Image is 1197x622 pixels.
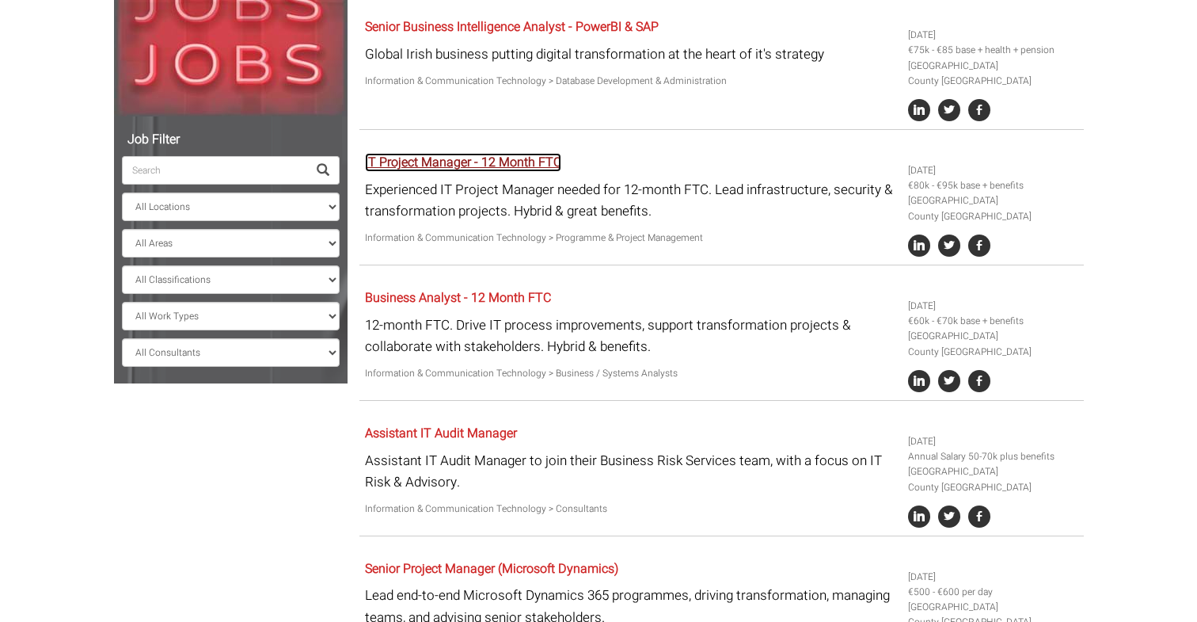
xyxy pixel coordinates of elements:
p: Global Irish business putting digital transformation at the heart of it's strategy [365,44,896,65]
li: [GEOGRAPHIC_DATA] County [GEOGRAPHIC_DATA] [908,464,1077,494]
input: Search [122,156,307,185]
li: €500 - €600 per day [908,585,1077,600]
li: [GEOGRAPHIC_DATA] County [GEOGRAPHIC_DATA] [908,59,1077,89]
li: [DATE] [908,163,1077,178]
a: Business Analyst - 12 Month FTC [365,288,551,307]
a: Assistant IT Audit Manager [365,424,517,443]
li: [DATE] [908,570,1077,585]
p: Assistant IT Audit Manager to join their Business Risk Services team, with a focus on IT Risk & A... [365,450,896,493]
li: [DATE] [908,28,1077,43]
li: [DATE] [908,434,1077,449]
a: Senior Project Manager (Microsoft Dynamics) [365,559,618,578]
li: [GEOGRAPHIC_DATA] County [GEOGRAPHIC_DATA] [908,193,1077,223]
p: Information & Communication Technology > Business / Systems Analysts [365,366,896,381]
a: IT Project Manager - 12 Month FTC [365,153,561,172]
a: Senior Business Intelligence Analyst - PowerBI & SAP [365,17,659,36]
li: [DATE] [908,299,1077,314]
li: €75k - €85 base + health + pension [908,43,1077,58]
p: Information & Communication Technology > Programme & Project Management [365,231,896,246]
p: Information & Communication Technology > Database Development & Administration [365,74,896,89]
li: Annual Salary 50-70k plus benefits [908,449,1077,464]
p: 12-month FTC. Drive IT process improvements, support transformation projects & collaborate with s... [365,315,896,357]
li: €60k - €70k base + benefits [908,314,1077,329]
p: Information & Communication Technology > Consultants [365,502,896,517]
p: Experienced IT Project Manager needed for 12-month FTC. Lead infrastructure, security & transform... [365,179,896,222]
li: [GEOGRAPHIC_DATA] County [GEOGRAPHIC_DATA] [908,329,1077,359]
li: €80k - €95k base + benefits [908,178,1077,193]
h5: Job Filter [122,133,340,147]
